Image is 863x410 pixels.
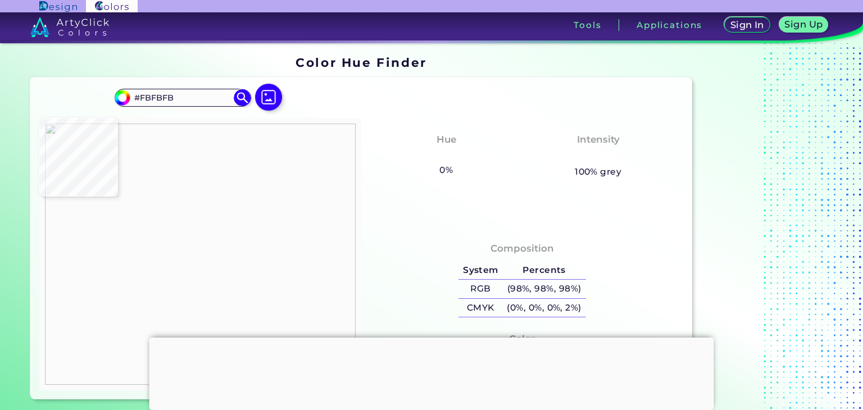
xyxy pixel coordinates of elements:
[503,261,586,280] h5: Percents
[509,331,535,347] h4: Color
[726,17,768,32] a: Sign In
[577,131,620,148] h4: Intensity
[458,261,502,280] h5: System
[781,17,826,32] a: Sign Up
[786,20,821,29] h5: Sign Up
[697,51,837,394] iframe: Advertisement
[503,299,586,317] h5: (0%, 0%, 0%, 2%)
[45,124,356,385] img: 22034fd6-2a28-4323-ace4-afcb30b39f7f
[503,280,586,298] h5: (98%, 98%, 98%)
[575,165,621,179] h5: 100% grey
[732,21,763,29] h5: Sign In
[428,149,465,163] h3: None
[39,1,77,12] img: ArtyClick Design logo
[296,54,426,71] h1: Color Hue Finder
[637,21,702,29] h3: Applications
[149,338,714,407] iframe: Advertisement
[458,280,502,298] h5: RGB
[30,17,110,37] img: logo_artyclick_colors_white.svg
[437,131,456,148] h4: Hue
[574,21,601,29] h3: Tools
[458,299,502,317] h5: CMYK
[490,240,554,257] h4: Composition
[435,163,457,177] h5: 0%
[579,149,617,163] h3: None
[234,89,251,106] img: icon search
[255,84,282,111] img: icon picture
[130,90,235,106] input: type color..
